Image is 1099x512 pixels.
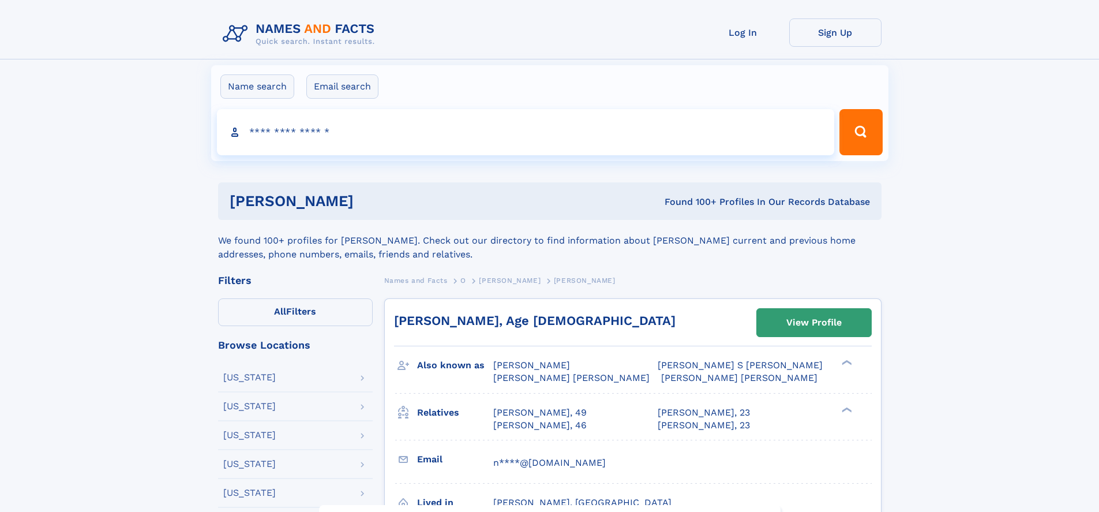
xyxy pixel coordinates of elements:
span: All [274,306,286,317]
div: Filters [218,275,373,286]
label: Filters [218,298,373,326]
div: Browse Locations [218,340,373,350]
span: [PERSON_NAME] [PERSON_NAME] [661,372,817,383]
a: [PERSON_NAME], 49 [493,406,587,419]
div: ❯ [839,359,853,367]
a: View Profile [757,309,871,337]
a: [PERSON_NAME], Age [DEMOGRAPHIC_DATA] [394,313,676,328]
a: Log In [697,18,789,47]
a: [PERSON_NAME], 23 [658,419,750,432]
span: [PERSON_NAME] [554,276,616,285]
a: Names and Facts [384,273,448,287]
div: We found 100+ profiles for [PERSON_NAME]. Check out our directory to find information about [PERS... [218,220,882,261]
label: Email search [306,74,378,99]
a: O [460,273,466,287]
div: [US_STATE] [223,459,276,469]
label: Name search [220,74,294,99]
a: [PERSON_NAME], 23 [658,406,750,419]
div: View Profile [786,309,842,336]
span: [PERSON_NAME], [GEOGRAPHIC_DATA] [493,497,672,508]
a: Sign Up [789,18,882,47]
a: [PERSON_NAME], 46 [493,419,587,432]
div: [US_STATE] [223,402,276,411]
span: [PERSON_NAME] S [PERSON_NAME] [658,360,823,371]
h3: Also known as [417,356,493,375]
div: ❯ [839,406,853,413]
h3: Email [417,450,493,469]
img: Logo Names and Facts [218,18,384,50]
div: Found 100+ Profiles In Our Records Database [509,196,870,208]
div: [US_STATE] [223,373,276,382]
span: [PERSON_NAME] [PERSON_NAME] [493,372,650,383]
h3: Relatives [417,403,493,423]
h1: [PERSON_NAME] [230,194,509,208]
a: [PERSON_NAME] [479,273,541,287]
span: [PERSON_NAME] [493,360,570,371]
input: search input [217,109,835,155]
span: [PERSON_NAME] [479,276,541,285]
div: [US_STATE] [223,431,276,440]
div: [US_STATE] [223,488,276,498]
button: Search Button [839,109,882,155]
span: O [460,276,466,285]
